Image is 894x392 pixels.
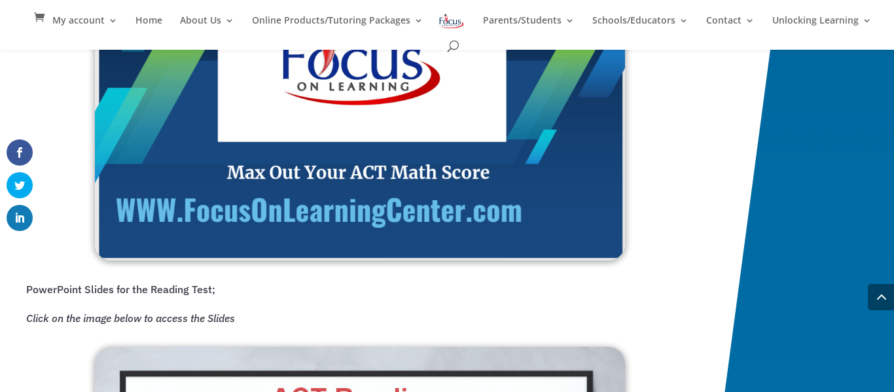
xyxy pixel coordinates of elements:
a: Contact [706,16,755,38]
a: Schools/Educators [592,16,688,38]
img: Focus on Learning [438,12,465,31]
a: Parents/Students [483,16,575,38]
a: About Us [180,16,234,38]
em: Click on the image below to access the Slides [26,312,235,325]
p: PowerPoint Slides for the Reading Test; [26,280,713,309]
a: My account [52,16,118,38]
a: Home [135,16,162,38]
a: Digital ACT Prep English/Reading Workbook [95,248,625,264]
a: Unlocking Learning [772,16,872,38]
a: Online Products/Tutoring Packages [252,16,423,38]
